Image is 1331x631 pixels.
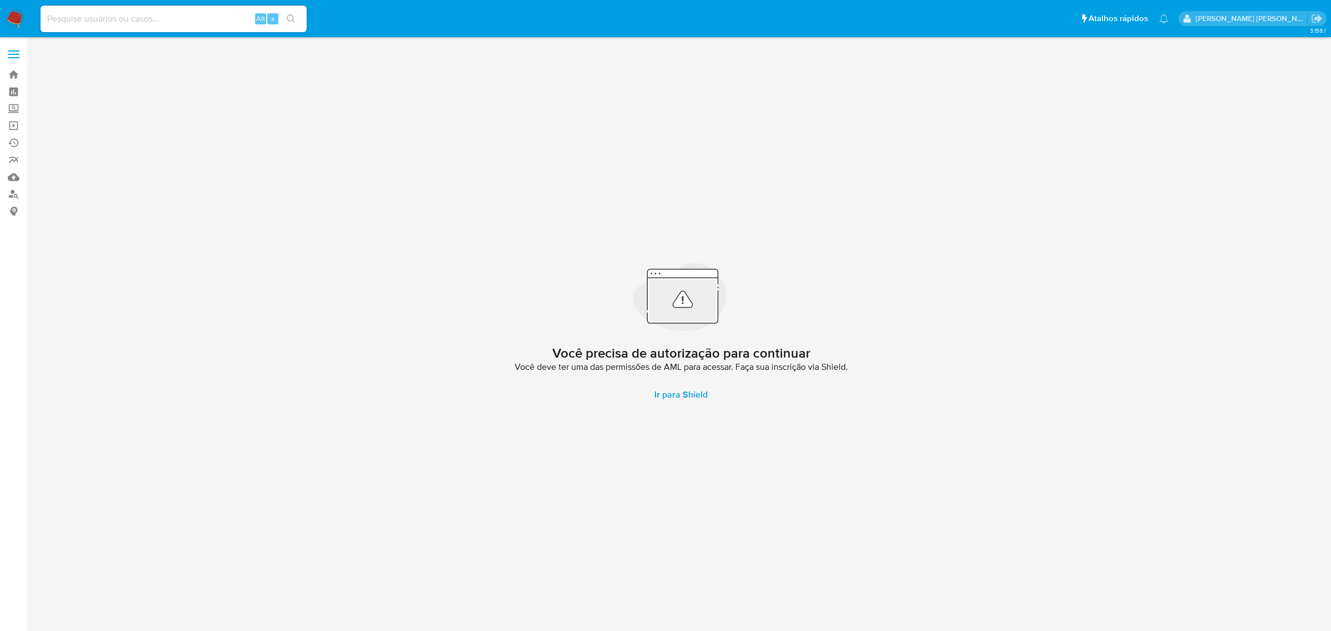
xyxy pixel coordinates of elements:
[1089,13,1148,24] span: Atalhos rápidos
[641,381,721,408] a: Ir para Shield
[1196,13,1308,24] p: emerson.gomes@mercadopago.com.br
[654,381,708,408] span: Ir para Shield
[1311,13,1323,24] a: Sair
[271,13,275,24] span: s
[515,362,848,373] span: Você deve ter uma das permissões de AML para acessar. Faça sua inscrição via Shield.
[552,345,810,362] h2: Você precisa de autorização para continuar
[1159,14,1169,23] a: Notificações
[280,11,302,27] button: search-icon
[256,13,265,24] span: Alt
[40,12,307,26] input: Pesquise usuários ou casos...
